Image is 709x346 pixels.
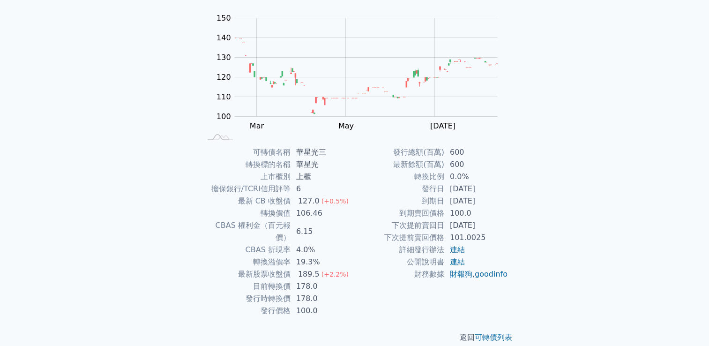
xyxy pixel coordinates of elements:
[444,268,508,280] td: ,
[444,171,508,183] td: 0.0%
[201,219,291,244] td: CBAS 權利金（百元報價）
[201,195,291,207] td: 最新 CB 收盤價
[190,332,520,343] p: 返回
[291,146,355,158] td: 華星光三
[291,305,355,317] td: 100.0
[291,171,355,183] td: 上櫃
[201,268,291,280] td: 最新股票收盤價
[216,73,231,82] tspan: 120
[444,207,508,219] td: 100.0
[201,305,291,317] td: 發行價格
[201,293,291,305] td: 發行時轉換價
[201,146,291,158] td: 可轉債名稱
[201,183,291,195] td: 擔保銀行/TCRI信用評等
[291,158,355,171] td: 華星光
[450,257,465,266] a: 連結
[444,219,508,232] td: [DATE]
[355,268,444,280] td: 財務數據
[338,121,354,130] tspan: May
[235,38,497,114] g: Series
[355,244,444,256] td: 詳細發行辦法
[444,232,508,244] td: 101.0025
[216,53,231,62] tspan: 130
[450,245,465,254] a: 連結
[355,146,444,158] td: 發行總額(百萬)
[355,219,444,232] td: 下次提前賣回日
[216,14,231,23] tspan: 150
[450,270,472,278] a: 財報狗
[296,268,321,280] div: 189.5
[201,256,291,268] td: 轉換溢價率
[475,333,512,342] a: 可轉債列表
[355,158,444,171] td: 最新餘額(百萬)
[291,256,355,268] td: 19.3%
[201,244,291,256] td: CBAS 折現率
[201,171,291,183] td: 上市櫃別
[355,183,444,195] td: 發行日
[291,293,355,305] td: 178.0
[201,280,291,293] td: 目前轉換價
[444,195,508,207] td: [DATE]
[321,271,349,278] span: (+2.2%)
[444,183,508,195] td: [DATE]
[355,171,444,183] td: 轉換比例
[291,280,355,293] td: 178.0
[296,195,321,207] div: 127.0
[444,146,508,158] td: 600
[250,121,264,130] tspan: Mar
[321,197,349,205] span: (+0.5%)
[355,195,444,207] td: 到期日
[355,256,444,268] td: 公開說明書
[291,183,355,195] td: 6
[291,244,355,256] td: 4.0%
[201,158,291,171] td: 轉換標的名稱
[216,112,231,121] tspan: 100
[291,219,355,244] td: 6.15
[211,14,511,130] g: Chart
[291,207,355,219] td: 106.46
[475,270,507,278] a: goodinfo
[216,33,231,42] tspan: 140
[201,207,291,219] td: 轉換價值
[444,158,508,171] td: 600
[216,92,231,101] tspan: 110
[355,207,444,219] td: 到期賣回價格
[430,121,455,130] tspan: [DATE]
[355,232,444,244] td: 下次提前賣回價格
